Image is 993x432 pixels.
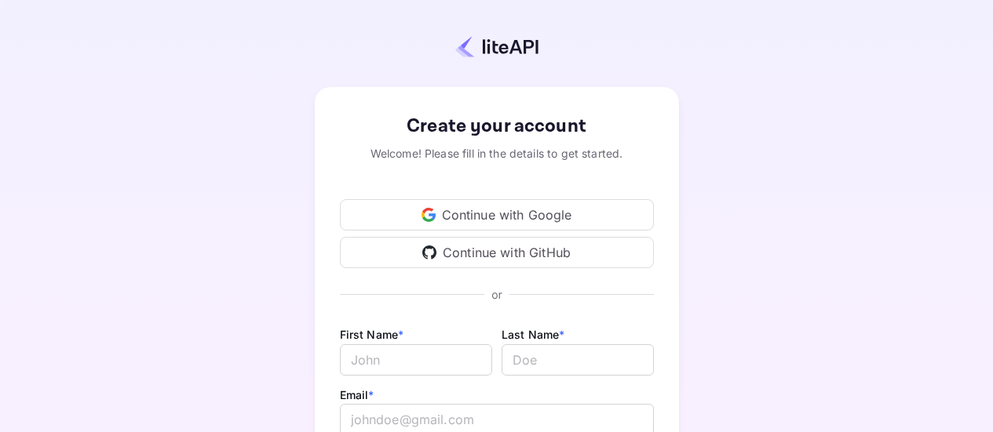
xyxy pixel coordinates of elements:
[340,344,492,376] input: John
[455,35,538,58] img: liteapi
[340,199,654,231] div: Continue with Google
[340,237,654,268] div: Continue with GitHub
[340,112,654,140] div: Create your account
[340,388,374,401] label: Email
[340,145,654,162] div: Welcome! Please fill in the details to get started.
[340,328,404,341] label: First Name
[502,344,654,376] input: Doe
[502,328,565,341] label: Last Name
